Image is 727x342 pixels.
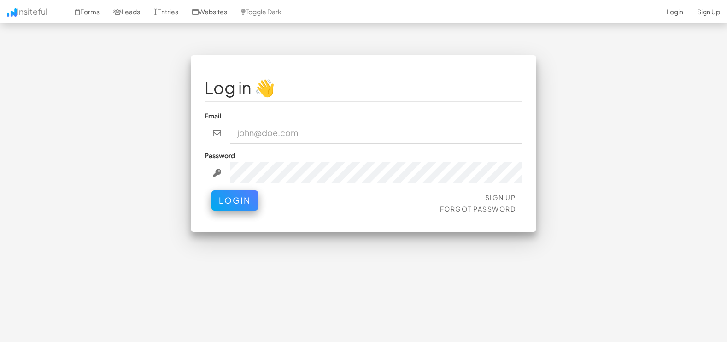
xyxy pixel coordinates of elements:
[205,151,235,160] label: Password
[230,123,523,144] input: john@doe.com
[485,193,516,201] a: Sign Up
[7,8,17,17] img: icon.png
[440,205,516,213] a: Forgot Password
[205,111,222,120] label: Email
[205,78,522,97] h1: Log in 👋
[211,190,258,211] button: Login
